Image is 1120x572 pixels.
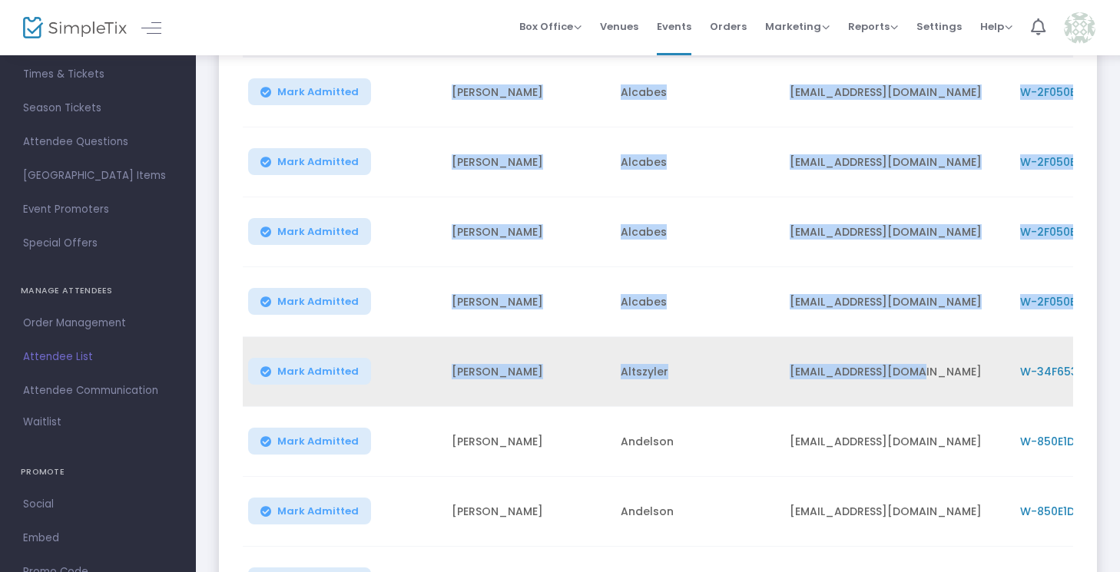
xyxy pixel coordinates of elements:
span: Attendee Questions [23,132,173,152]
span: Reports [848,19,898,34]
td: [EMAIL_ADDRESS][DOMAIN_NAME] [780,197,1011,267]
td: [EMAIL_ADDRESS][DOMAIN_NAME] [780,127,1011,197]
span: Mark Admitted [277,505,359,517]
button: Mark Admitted [248,288,371,315]
td: Altszyler [611,337,780,407]
button: Mark Admitted [248,358,371,385]
span: Mark Admitted [277,226,359,238]
td: [EMAIL_ADDRESS][DOMAIN_NAME] [780,267,1011,337]
button: Mark Admitted [248,148,371,175]
td: [PERSON_NAME] [442,337,611,407]
td: Alcabes [611,267,780,337]
span: W-2F050E6E-5 [1020,294,1101,309]
span: Mark Admitted [277,156,359,168]
td: Andelson [611,407,780,477]
span: Box Office [519,19,582,34]
td: [EMAIL_ADDRESS][DOMAIN_NAME] [780,407,1011,477]
td: [EMAIL_ADDRESS][DOMAIN_NAME] [780,337,1011,407]
td: [PERSON_NAME] [442,267,611,337]
h4: MANAGE ATTENDEES [21,276,175,306]
span: Mark Admitted [277,435,359,448]
button: Mark Admitted [248,498,371,524]
span: W-850E1DFD-D [1020,504,1102,519]
span: Attendee List [23,347,173,367]
td: [PERSON_NAME] [442,477,611,547]
span: Season Tickets [23,98,173,118]
button: Mark Admitted [248,428,371,455]
td: [PERSON_NAME] [442,407,611,477]
span: Mark Admitted [277,365,359,378]
td: [PERSON_NAME] [442,197,611,267]
td: Alcabes [611,197,780,267]
td: [EMAIL_ADDRESS][DOMAIN_NAME] [780,477,1011,547]
td: Andelson [611,477,780,547]
span: Marketing [765,19,830,34]
span: W-850E1DFD-D [1020,434,1102,449]
span: Special Offers [23,233,173,253]
span: Social [23,494,173,514]
span: Attendee Communication [23,381,173,401]
span: Mark Admitted [277,296,359,308]
span: W-2F050E6E-5 [1020,154,1101,170]
span: Times & Tickets [23,64,173,84]
span: Venues [600,7,638,46]
td: [EMAIL_ADDRESS][DOMAIN_NAME] [780,58,1011,127]
span: W-2F050E6E-5 [1020,84,1101,100]
td: [PERSON_NAME] [442,58,611,127]
h4: PROMOTE [21,457,175,488]
span: Events [657,7,691,46]
td: [PERSON_NAME] [442,127,611,197]
span: W-34F653B8-7 [1020,364,1105,379]
span: Settings [916,7,962,46]
span: Embed [23,528,173,548]
span: Mark Admitted [277,86,359,98]
button: Mark Admitted [248,78,371,105]
td: Alcabes [611,127,780,197]
span: [GEOGRAPHIC_DATA] Items [23,166,173,186]
button: Mark Admitted [248,218,371,245]
span: Help [980,19,1012,34]
span: Orders [710,7,747,46]
span: Waitlist [23,415,61,430]
td: Alcabes [611,58,780,127]
span: Order Management [23,313,173,333]
span: Event Promoters [23,200,173,220]
span: W-2F050E6E-5 [1020,224,1101,240]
